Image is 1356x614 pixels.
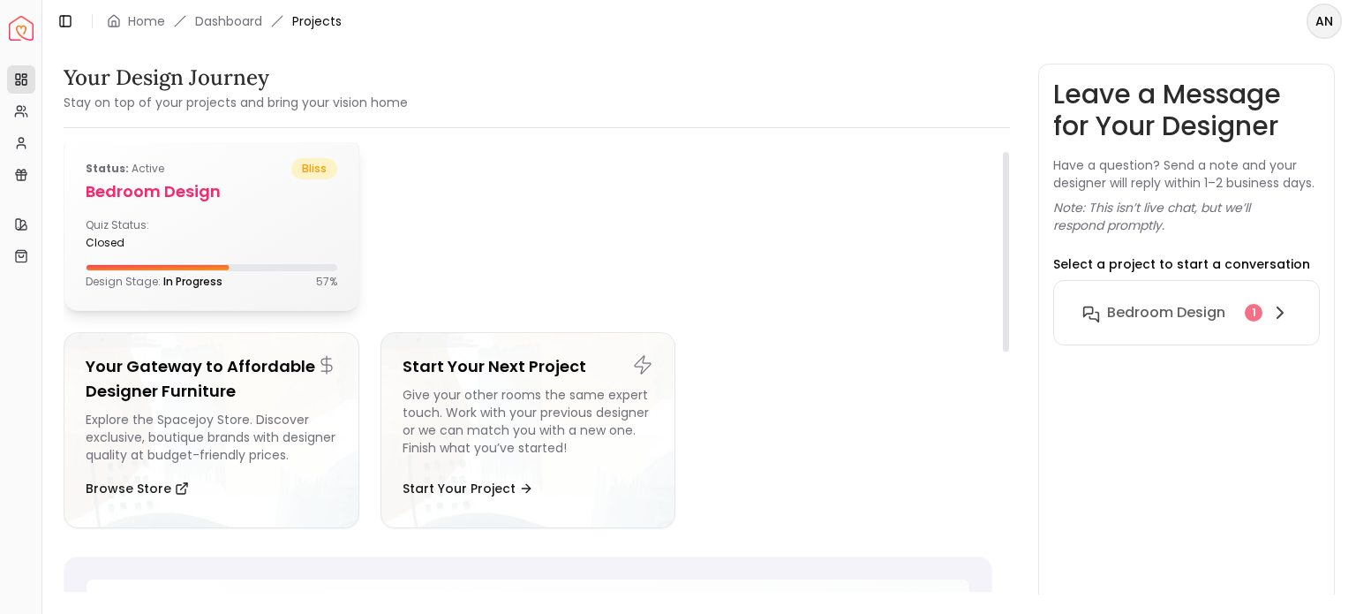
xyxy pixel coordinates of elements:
[291,158,337,179] span: bliss
[1053,199,1320,234] p: Note: This isn’t live chat, but we’ll respond promptly.
[1245,304,1262,322] div: 1
[86,161,129,176] b: Status:
[1053,79,1320,142] h3: Leave a Message for Your Designer
[195,12,262,30] a: Dashboard
[64,64,408,92] h3: Your Design Journey
[86,275,222,289] p: Design Stage:
[1107,302,1225,323] h6: Bedroom design
[1053,255,1310,273] p: Select a project to start a conversation
[86,471,189,506] button: Browse Store
[107,12,342,30] nav: breadcrumb
[1308,5,1340,37] span: AN
[86,354,337,404] h5: Your Gateway to Affordable Designer Furniture
[86,236,204,250] div: closed
[9,16,34,41] img: Spacejoy Logo
[86,179,337,204] h5: Bedroom design
[163,274,222,289] span: In Progress
[1053,156,1320,192] p: Have a question? Send a note and your designer will reply within 1–2 business days.
[403,354,654,379] h5: Start Your Next Project
[64,332,359,528] a: Your Gateway to Affordable Designer FurnitureExplore the Spacejoy Store. Discover exclusive, bout...
[86,218,204,250] div: Quiz Status:
[86,158,164,179] p: active
[403,386,654,464] div: Give your other rooms the same expert touch. Work with your previous designer or we can match you...
[9,16,34,41] a: Spacejoy
[316,275,337,289] p: 57 %
[1307,4,1342,39] button: AN
[86,411,337,464] div: Explore the Spacejoy Store. Discover exclusive, boutique brands with designer quality at budget-f...
[403,471,533,506] button: Start Your Project
[380,332,676,528] a: Start Your Next ProjectGive your other rooms the same expert touch. Work with your previous desig...
[64,94,408,111] small: Stay on top of your projects and bring your vision home
[128,12,165,30] a: Home
[292,12,342,30] span: Projects
[1068,295,1305,330] button: Bedroom design1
